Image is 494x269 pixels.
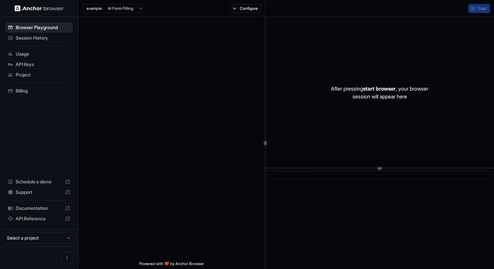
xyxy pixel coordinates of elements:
span: example: [87,6,103,11]
span: Support [16,189,62,195]
span: ​ [272,172,275,178]
div: API Keys [5,59,73,70]
span: Session History [16,35,70,41]
span: Browser Playground [16,24,70,31]
span: Billing [16,88,70,94]
span: Powered with ❤️ by Anchor Browser [139,261,204,269]
span: Usage [16,51,70,57]
span: API Reference [16,215,62,222]
button: Open menu [61,252,73,264]
span: Documentation [16,205,62,211]
div: Billing [5,86,73,96]
div: Usage [5,49,73,59]
div: Session History [5,33,73,43]
span: Schedule a demo [16,178,62,185]
span: Project [16,72,70,78]
span: start browser [363,85,396,92]
div: API Reference [5,213,73,224]
img: Anchor Logo [15,5,64,11]
div: Schedule a demo [5,177,73,187]
div: Support [5,187,73,197]
span: API Keys [16,61,70,68]
div: Documentation [5,203,73,213]
div: Browser Playground [5,22,73,33]
button: Configure [230,4,261,13]
div: Project [5,70,73,80]
span: No logs to show [280,173,315,177]
p: After pressing , your browser session will appear here [331,85,428,100]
